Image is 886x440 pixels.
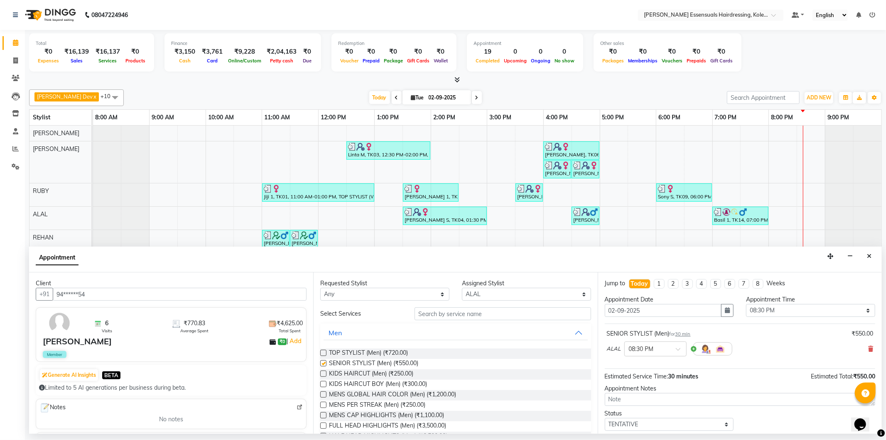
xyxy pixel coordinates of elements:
[329,349,408,359] span: TOP STYLIST (Men) (₹720.00)
[474,40,577,47] div: Appointment
[431,111,457,124] a: 2:00 PM
[851,407,878,432] iframe: chat widget
[288,336,303,346] a: Add
[263,231,289,247] div: [PERSON_NAME], TK02, 11:00 AM-11:30 AM, SENIOR STYLIST (Men)
[670,331,691,337] small: for
[462,279,591,288] div: Assigned Stylist
[262,111,292,124] a: 11:00 AM
[631,279,648,288] div: Today
[769,111,795,124] a: 8:00 PM
[102,328,112,334] span: Visits
[685,47,708,57] div: ₹0
[43,335,112,348] div: [PERSON_NAME]
[61,47,92,57] div: ₹16,139
[405,47,432,57] div: ₹0
[825,111,852,124] a: 9:00 PM
[105,319,108,328] span: 6
[101,93,117,99] span: +10
[605,373,668,380] span: Estimated Service Time:
[329,380,427,390] span: KIDS HAIRCUT BOY (Men) (₹300.00)
[405,58,432,64] span: Gift Cards
[47,311,71,335] img: avatar
[715,344,725,354] img: Interior.png
[600,58,626,64] span: Packages
[329,328,342,338] div: Men
[746,295,875,304] div: Appointment Time
[572,208,599,224] div: [PERSON_NAME] S, TK10, 04:30 PM-05:00 PM, [PERSON_NAME] SHAPE UP (Men)
[184,319,205,328] span: ₹770.83
[675,331,691,337] span: 30 min
[502,58,529,64] span: Upcoming
[21,3,78,27] img: logo
[263,185,373,200] div: Jiji 1, TK01, 11:00 AM-01:00 PM, TOP STYLIST (WOMEN),Tint Re Growth,EYEBROWS THREADING,UPPERLIP T...
[605,279,626,288] div: Jump to
[600,47,626,57] div: ₹0
[329,411,444,421] span: MENS CAP HIGHLIGHTS (Men) (₹1,100.00)
[226,58,263,64] span: Online/Custom
[338,40,450,47] div: Redemption
[544,161,570,177] div: [PERSON_NAME], TK07, 04:00 PM-04:30 PM, EYEBROWS THREADING
[93,93,96,100] a: x
[171,47,199,57] div: ₹3,150
[329,421,446,432] span: FULL HEAD HIGHLIGHTS (Men) (₹3,500.00)
[226,47,263,57] div: ₹9,228
[338,47,361,57] div: ₹0
[696,279,707,289] li: 4
[361,47,382,57] div: ₹0
[263,47,300,57] div: ₹2,04,163
[605,409,734,418] div: Status
[724,279,735,289] li: 6
[300,47,314,57] div: ₹0
[685,58,708,64] span: Prepaids
[314,309,408,318] div: Select Services
[92,47,123,57] div: ₹16,137
[382,58,405,64] span: Package
[91,3,128,27] b: 08047224946
[43,351,66,358] span: Member
[33,145,79,153] span: [PERSON_NAME]
[159,415,183,424] span: No notes
[338,58,361,64] span: Voucher
[180,328,209,334] span: Average Spent
[474,47,502,57] div: 19
[544,143,599,158] div: [PERSON_NAME], TK06, 04:00 PM-05:00 PM, EYEBROWS THREADING,FOREHEAD THREADING
[544,111,570,124] a: 4:00 PM
[33,129,79,137] span: [PERSON_NAME]
[36,250,79,265] span: Appointment
[33,234,53,241] span: REHAN
[474,58,502,64] span: Completed
[279,328,301,334] span: Total Spent
[811,373,853,380] span: Estimated Total:
[277,319,303,328] span: ₹4,625.00
[739,279,749,289] li: 7
[36,58,61,64] span: Expenses
[807,94,831,101] span: ADD NEW
[278,339,287,345] span: ₹0
[487,111,513,124] a: 3:00 PM
[572,161,599,177] div: [PERSON_NAME], TK06, 04:30 PM-05:00 PM, FOREHEAD THREADING
[53,288,307,301] input: Search by Name/Mobile/Email/Code
[206,111,236,124] a: 10:00 AM
[626,47,660,57] div: ₹0
[657,185,711,200] div: Sony S, TK09, 06:00 PM-07:00 PM, HALF LEGS WAX,FULL ARMS WAX
[199,47,226,57] div: ₹3,761
[301,58,314,64] span: Due
[102,371,120,379] span: BETA
[805,92,833,104] button: ADD NEW
[37,93,93,100] span: [PERSON_NAME] Dev
[329,390,456,400] span: MENS GLOBAL HAIR COLOR (Men) (₹1,200.00)
[708,58,735,64] span: Gift Cards
[626,58,660,64] span: Memberships
[516,185,542,200] div: [PERSON_NAME], TK06, 03:30 PM-04:00 PM, EYEBROWS THREADING
[375,111,401,124] a: 1:00 PM
[150,111,176,124] a: 9:00 AM
[404,208,486,224] div: [PERSON_NAME] S, TK04, 01:30 PM-03:00 PM, SENIOR STYLIST (Men),ZERO TRIM (Men),MENS GLOBAL HAIR C...
[600,40,735,47] div: Other sales
[660,58,685,64] span: Vouchers
[727,91,800,104] input: Search Appointment
[329,369,413,380] span: KIDS HAIRCUT (Men) (₹250.00)
[552,58,577,64] span: No show
[319,111,348,124] a: 12:00 PM
[426,91,468,104] input: 2025-09-02
[33,114,50,121] span: Stylist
